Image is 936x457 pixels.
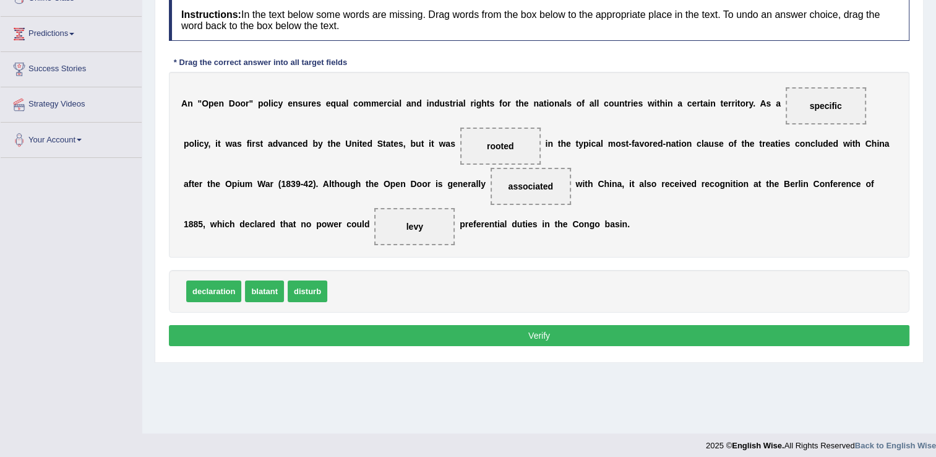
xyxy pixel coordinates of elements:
[776,98,781,108] b: a
[753,98,755,108] b: .
[450,98,453,108] b: t
[583,139,589,149] b: p
[202,98,208,108] b: O
[283,139,288,149] b: a
[470,98,473,108] b: r
[445,139,450,149] b: a
[638,98,643,108] b: s
[487,98,490,108] b: t
[676,139,679,149] b: t
[341,98,346,108] b: a
[723,98,728,108] b: e
[515,98,518,108] b: t
[458,98,463,108] b: a
[614,98,619,108] b: u
[658,139,663,149] b: d
[785,139,790,149] b: s
[1,87,142,118] a: Strategy Videos
[566,139,571,149] b: e
[194,179,199,189] b: e
[850,139,852,149] b: i
[487,141,514,151] span: rooted
[687,139,692,149] b: n
[384,179,390,189] b: O
[392,98,394,108] b: i
[400,179,406,189] b: n
[390,179,396,189] b: p
[237,139,242,149] b: s
[759,139,762,149] b: t
[735,98,737,108] b: i
[410,139,416,149] b: b
[303,139,308,149] b: d
[379,98,384,108] b: e
[1,17,142,48] a: Predictions
[398,139,403,149] b: s
[460,128,541,165] span: Drop target
[625,139,629,149] b: t
[885,139,890,149] b: a
[308,98,311,108] b: r
[351,139,357,149] b: n
[629,139,632,149] b: -
[619,98,625,108] b: n
[843,139,850,149] b: w
[336,98,341,108] b: u
[439,139,445,149] b: w
[720,98,723,108] b: t
[560,139,566,149] b: h
[445,98,450,108] b: s
[426,98,429,108] b: i
[596,139,601,149] b: a
[697,139,702,149] b: c
[815,139,818,149] b: l
[232,179,238,189] b: p
[235,98,241,108] b: o
[257,179,265,189] b: W
[591,139,596,149] b: c
[452,98,455,108] b: r
[273,139,278,149] b: d
[431,139,434,149] b: t
[181,98,187,108] b: A
[301,179,304,189] b: -
[265,179,270,189] b: a
[578,139,583,149] b: y
[865,139,872,149] b: C
[728,139,734,149] b: o
[577,98,582,108] b: o
[632,139,635,149] b: f
[369,179,374,189] b: h
[334,179,340,189] b: h
[416,139,421,149] b: u
[249,98,253,108] b: "
[298,98,303,108] b: s
[252,139,255,149] b: r
[877,139,879,149] b: i
[524,98,529,108] b: e
[533,98,539,108] b: n
[374,179,379,189] b: e
[249,139,252,149] b: i
[749,98,753,108] b: y
[208,98,214,108] b: p
[692,98,697,108] b: e
[702,139,704,149] b: l
[293,139,298,149] b: c
[411,98,417,108] b: n
[278,98,283,108] b: y
[855,441,936,450] a: Back to English Wise
[653,139,658,149] b: e
[631,98,633,108] b: i
[546,98,549,108] b: i
[663,139,666,149] b: -
[363,139,367,149] b: e
[270,179,273,189] b: r
[278,179,281,189] b: (
[687,98,692,108] b: c
[518,98,524,108] b: h
[366,179,369,189] b: t
[260,139,263,149] b: t
[308,179,313,189] b: 2
[458,179,463,189] b: n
